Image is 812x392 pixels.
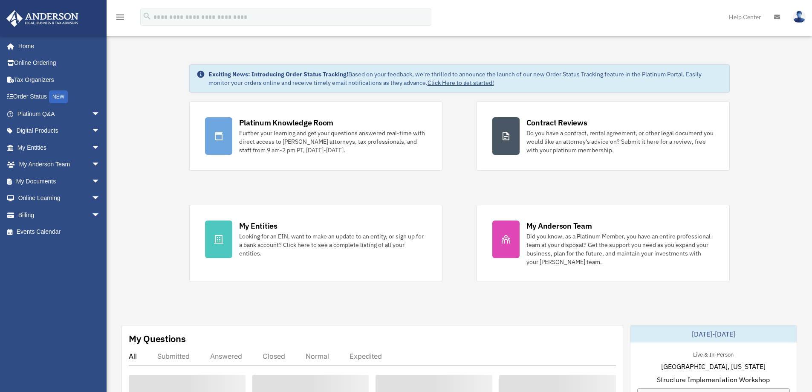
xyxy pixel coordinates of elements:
a: My Documentsarrow_drop_down [6,173,113,190]
a: Home [6,38,109,55]
div: Did you know, as a Platinum Member, you have an entire professional team at your disposal? Get th... [526,232,714,266]
div: [DATE]-[DATE] [630,325,797,343]
a: Contract Reviews Do you have a contract, rental agreement, or other legal document you would like... [477,102,730,171]
img: Anderson Advisors Platinum Portal [4,10,81,27]
div: Do you have a contract, rental agreement, or other legal document you would like an attorney's ad... [526,129,714,154]
a: Digital Productsarrow_drop_down [6,122,113,139]
div: Further your learning and get your questions answered real-time with direct access to [PERSON_NAM... [239,129,427,154]
div: My Entities [239,221,277,231]
div: All [129,352,137,360]
a: My Anderson Teamarrow_drop_down [6,156,113,173]
span: arrow_drop_down [92,173,109,190]
a: Platinum Q&Aarrow_drop_down [6,105,113,122]
a: Order StatusNEW [6,88,113,106]
span: [GEOGRAPHIC_DATA], [US_STATE] [661,361,766,372]
div: My Questions [129,332,186,345]
a: Events Calendar [6,224,113,241]
a: Online Learningarrow_drop_down [6,190,113,207]
div: Normal [306,352,329,360]
div: Submitted [157,352,190,360]
div: Answered [210,352,242,360]
i: menu [115,12,125,22]
a: Online Ordering [6,55,113,72]
div: Expedited [350,352,382,360]
strong: Exciting News: Introducing Order Status Tracking! [208,70,348,78]
a: My Anderson Team Did you know, as a Platinum Member, you have an entire professional team at your... [477,205,730,282]
a: My Entitiesarrow_drop_down [6,139,113,156]
i: search [142,12,152,21]
div: My Anderson Team [526,221,592,231]
div: NEW [49,90,68,103]
span: arrow_drop_down [92,139,109,157]
a: Platinum Knowledge Room Further your learning and get your questions answered real-time with dire... [189,102,442,171]
span: arrow_drop_down [92,105,109,123]
div: Based on your feedback, we're thrilled to announce the launch of our new Order Status Tracking fe... [208,70,722,87]
img: User Pic [793,11,806,23]
div: Live & In-Person [686,349,740,358]
div: Contract Reviews [526,117,587,128]
span: arrow_drop_down [92,206,109,224]
a: Tax Organizers [6,71,113,88]
span: arrow_drop_down [92,190,109,207]
a: My Entities Looking for an EIN, want to make an update to an entity, or sign up for a bank accoun... [189,205,442,282]
span: Structure Implementation Workshop [657,375,770,385]
div: Platinum Knowledge Room [239,117,334,128]
span: arrow_drop_down [92,122,109,140]
div: Looking for an EIN, want to make an update to an entity, or sign up for a bank account? Click her... [239,232,427,258]
a: Click Here to get started! [428,79,494,87]
a: menu [115,15,125,22]
a: Billingarrow_drop_down [6,206,113,224]
div: Closed [263,352,285,360]
span: arrow_drop_down [92,156,109,174]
